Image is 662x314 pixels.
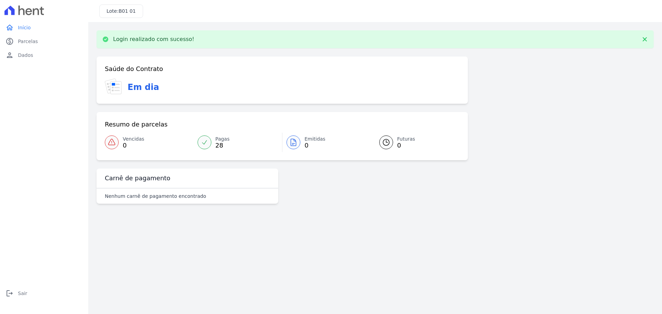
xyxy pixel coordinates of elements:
a: Futuras 0 [371,133,460,152]
h3: Lote: [107,8,136,15]
a: Emitidas 0 [282,133,371,152]
i: paid [6,37,14,45]
a: Pagas 28 [193,133,282,152]
span: 0 [123,143,144,148]
span: 0 [397,143,415,148]
i: home [6,23,14,32]
h3: Em dia [128,81,159,93]
span: 28 [215,143,230,148]
i: person [6,51,14,59]
span: Dados [18,52,33,59]
h3: Resumo de parcelas [105,120,168,129]
a: logoutSair [3,286,86,300]
a: Vencidas 0 [105,133,193,152]
a: personDados [3,48,86,62]
a: paidParcelas [3,34,86,48]
span: Início [18,24,31,31]
span: Futuras [397,135,415,143]
span: Emitidas [304,135,325,143]
span: Sair [18,290,27,297]
span: B01 01 [119,8,136,14]
span: Pagas [215,135,230,143]
p: Login realizado com sucesso! [113,36,194,43]
span: Vencidas [123,135,144,143]
h3: Saúde do Contrato [105,65,163,73]
h3: Carnê de pagamento [105,174,170,182]
i: logout [6,289,14,297]
p: Nenhum carnê de pagamento encontrado [105,193,206,200]
a: homeInício [3,21,86,34]
span: Parcelas [18,38,38,45]
span: 0 [304,143,325,148]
